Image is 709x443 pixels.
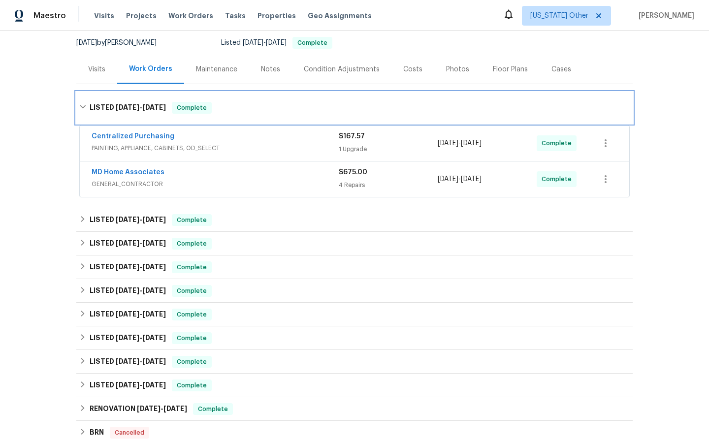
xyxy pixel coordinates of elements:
div: 4 Repairs [339,180,438,190]
span: [DATE] [76,39,97,46]
div: LISTED [DATE]-[DATE]Complete [76,255,633,279]
span: [DATE] [116,263,139,270]
div: Floor Plans [493,64,528,74]
span: Complete [173,262,211,272]
span: [DATE] [116,216,139,223]
h6: LISTED [90,261,166,273]
span: Projects [126,11,157,21]
h6: LISTED [90,285,166,297]
div: LISTED [DATE]-[DATE]Complete [76,303,633,326]
span: Complete [173,103,211,113]
span: - [116,240,166,247]
div: LISTED [DATE]-[DATE]Complete [76,374,633,397]
span: - [116,358,166,365]
div: LISTED [DATE]-[DATE]Complete [76,208,633,232]
span: [DATE] [116,311,139,317]
span: - [116,381,166,388]
span: [DATE] [142,311,166,317]
span: [DATE] [116,287,139,294]
span: Complete [173,215,211,225]
h6: BRN [90,427,104,439]
div: Photos [446,64,469,74]
span: Tasks [225,12,246,19]
span: Complete [173,286,211,296]
div: LISTED [DATE]-[DATE]Complete [76,279,633,303]
span: - [116,311,166,317]
div: LISTED [DATE]-[DATE]Complete [76,92,633,124]
div: LISTED [DATE]-[DATE]Complete [76,350,633,374]
span: [DATE] [243,39,263,46]
span: [DATE] [142,240,166,247]
span: [US_STATE] Other [530,11,588,21]
span: [DATE] [461,176,482,183]
h6: LISTED [90,380,166,391]
span: [DATE] [116,381,139,388]
span: Maestro [33,11,66,21]
span: - [438,174,482,184]
div: LISTED [DATE]-[DATE]Complete [76,326,633,350]
span: [DATE] [142,381,166,388]
span: [DATE] [438,140,458,147]
span: Complete [173,357,211,367]
span: Complete [194,404,232,414]
span: $167.57 [339,133,365,140]
span: [DATE] [116,358,139,365]
span: Listed [221,39,332,46]
span: - [438,138,482,148]
span: - [116,287,166,294]
div: Work Orders [129,64,172,74]
span: Visits [94,11,114,21]
span: [DATE] [461,140,482,147]
span: [DATE] [116,240,139,247]
h6: RENOVATION [90,403,187,415]
span: Cancelled [111,428,148,438]
span: [DATE] [116,104,139,111]
div: Condition Adjustments [304,64,380,74]
h6: LISTED [90,356,166,368]
h6: LISTED [90,214,166,226]
span: Complete [173,380,211,390]
span: - [116,104,166,111]
span: [PERSON_NAME] [635,11,694,21]
span: [DATE] [142,287,166,294]
span: Complete [293,40,331,46]
span: Complete [173,310,211,319]
span: $675.00 [339,169,367,176]
span: Complete [542,138,576,148]
div: Costs [403,64,422,74]
a: Centralized Purchasing [92,133,174,140]
div: 1 Upgrade [339,144,438,154]
h6: LISTED [90,238,166,250]
span: Complete [173,333,211,343]
span: Properties [258,11,296,21]
span: - [116,216,166,223]
span: Complete [173,239,211,249]
span: [DATE] [163,405,187,412]
span: [DATE] [438,176,458,183]
span: Work Orders [168,11,213,21]
span: GENERAL_CONTRACTOR [92,179,339,189]
span: - [116,334,166,341]
span: [DATE] [142,263,166,270]
h6: LISTED [90,332,166,344]
span: Complete [542,174,576,184]
div: Cases [551,64,571,74]
span: [DATE] [137,405,161,412]
span: - [243,39,287,46]
span: Geo Assignments [308,11,372,21]
span: PAINTING, APPLIANCE, CABINETS, OD_SELECT [92,143,339,153]
span: [DATE] [142,358,166,365]
div: Notes [261,64,280,74]
a: MD Home Associates [92,169,164,176]
div: Visits [88,64,105,74]
span: [DATE] [116,334,139,341]
div: Maintenance [196,64,237,74]
span: [DATE] [266,39,287,46]
span: [DATE] [142,216,166,223]
h6: LISTED [90,309,166,320]
div: by [PERSON_NAME] [76,37,168,49]
span: [DATE] [142,334,166,341]
span: - [116,263,166,270]
span: - [137,405,187,412]
div: RENOVATION [DATE]-[DATE]Complete [76,397,633,421]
